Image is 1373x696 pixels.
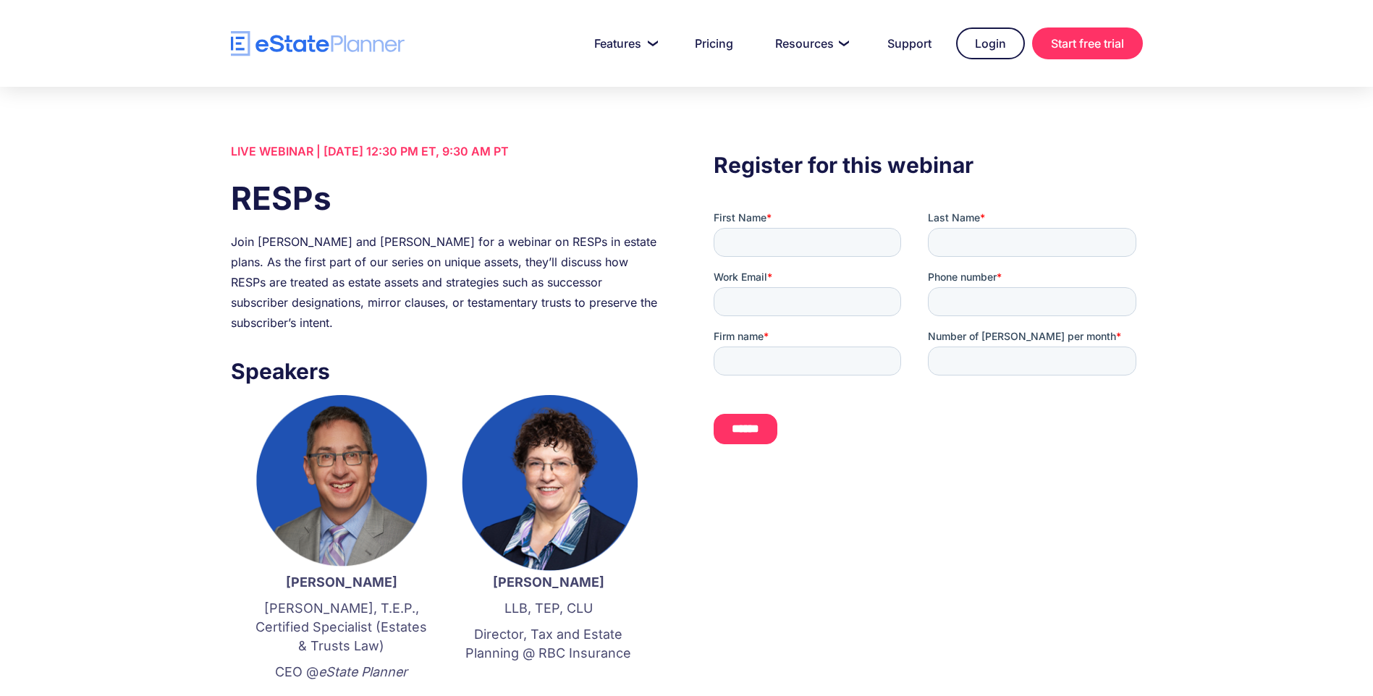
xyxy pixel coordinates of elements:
[1032,27,1143,59] a: Start free trial
[231,176,659,221] h1: RESPs
[460,625,638,663] p: Director, Tax and Estate Planning @ RBC Insurance
[253,599,431,655] p: [PERSON_NAME], T.E.P., Certified Specialist (Estates & Trusts Law)
[286,574,397,590] strong: [PERSON_NAME]
[714,148,1142,182] h3: Register for this webinar
[253,663,431,682] p: CEO @
[577,29,670,58] a: Features
[231,355,659,388] h3: Speakers
[714,211,1142,470] iframe: Form 0
[318,664,407,679] em: eState Planner
[460,599,638,618] p: LLB, TEP, CLU
[231,232,659,333] div: Join [PERSON_NAME] and [PERSON_NAME] for a webinar on RESPs in estate plans. As the first part of...
[460,670,638,689] p: ‍
[231,141,659,161] div: LIVE WEBINAR | [DATE] 12:30 PM ET, 9:30 AM PT
[870,29,949,58] a: Support
[758,29,863,58] a: Resources
[956,27,1025,59] a: Login
[493,574,604,590] strong: [PERSON_NAME]
[677,29,751,58] a: Pricing
[231,31,405,56] a: home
